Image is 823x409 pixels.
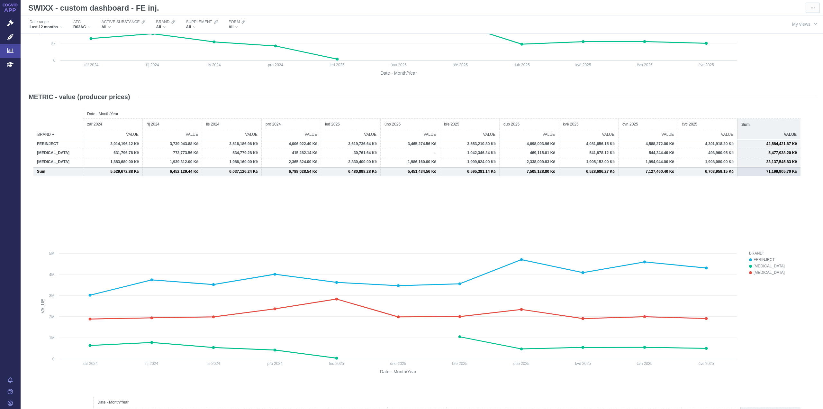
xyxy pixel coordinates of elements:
[170,142,198,146] span: 3,739,043.88 Kč
[37,130,51,139] span: BRAND
[618,129,678,139] div: VALUE
[245,130,258,139] span: VALUE
[156,24,161,30] span: All
[186,130,198,139] span: VALUE
[348,142,377,146] span: 3,619,736.64 Kč
[408,160,436,164] span: 1,986,160.00 Kč
[97,398,129,406] span: Date - Month/Year
[156,19,170,24] span: BRAND
[33,129,83,139] div: BRAND
[289,169,317,174] span: 6,788,028.54 Kč
[49,315,55,319] text: 2M
[408,169,436,174] span: 5,451,434.56 Kč
[678,129,737,139] div: VALUE
[26,18,66,31] div: Date rangeLast 12 months
[384,120,401,128] span: úno 2025
[49,273,55,277] text: 4M
[467,151,496,155] span: 1,042,346.34 Kč
[40,299,45,313] text: VALUE
[662,130,674,139] span: VALUE
[749,269,810,276] button: [MEDICAL_DATA]
[784,130,797,139] span: VALUE
[754,263,810,269] div: [MEDICAL_DATA]
[354,151,377,155] span: 30,761.64 Kč
[527,169,555,174] span: 7,505,128.80 Kč
[37,160,69,164] span: [MEDICAL_DATA]
[766,142,797,146] span: 42,584,421.67 Kč
[559,119,618,129] div: kvě 2025
[225,18,249,31] div: FORMAll
[321,129,380,139] div: VALUE
[467,142,496,146] span: 3,553,210.80 Kč
[52,357,55,361] text: 0
[25,1,163,14] div: SWIXX - custom dashboard - FE inj.
[622,120,638,128] span: čvn 2025
[754,269,810,276] div: [MEDICAL_DATA]
[83,129,142,139] div: VALUE
[183,18,221,31] div: SUPPLEMENTAll
[101,24,106,30] span: All
[602,130,614,139] span: VALUE
[483,130,495,139] span: VALUE
[586,160,615,164] span: 1,905,152.00 Kč
[186,19,212,24] span: SUPPLEMENT
[646,160,674,164] span: 1,994,944.00 Kč
[749,263,810,269] button: [MEDICAL_DATA]
[737,129,800,139] div: VALUE
[467,169,496,174] span: 6,595,381.14 Kč
[649,151,674,155] span: 544,244.40 Kč
[229,160,258,164] span: 1,986,160.00 Kč
[170,160,198,164] span: 1,939,312.00 Kč
[289,160,317,164] span: 2,365,824.00 Kč
[70,18,94,31] div: ATCB03AC
[682,120,697,128] span: čvc 2025
[261,129,321,139] div: VALUE
[110,142,139,146] span: 3,014,196.12 Kč
[186,24,191,30] span: All
[49,336,55,340] text: 1M
[142,129,202,139] div: VALUE
[586,169,615,174] span: 6,528,686.27 Kč
[563,120,579,128] span: kvě 2025
[380,119,440,129] div: úno 2025
[153,18,178,31] div: BRANDAll
[325,120,340,128] span: led 2025
[49,293,55,298] text: 3M
[380,129,440,139] div: VALUE
[805,244,817,255] div: More actions
[170,169,198,174] span: 6,452,129.44 Kč
[527,160,555,164] span: 2,338,009.83 Kč
[98,18,148,31] div: ACTIVE SUBSTANCEAll
[110,160,139,164] span: 1,883,680.00 Kč
[749,250,810,256] div: BRAND:
[467,160,496,164] span: 1,999,824.00 Kč
[30,24,58,30] span: Last 12 months
[543,130,555,139] span: VALUE
[261,119,321,129] div: pro 2024
[87,110,118,118] span: Date - Month/Year
[380,70,417,76] text: Date - Month/Year
[741,120,750,129] span: Sum
[49,251,55,256] text: 5M
[721,130,733,139] span: VALUE
[766,169,797,174] span: 71,199,905.70 Kč
[173,151,198,155] span: 773,773.56 Kč
[321,119,380,129] div: led 2025
[805,102,817,114] div: More actions
[503,120,520,128] span: dub 2025
[51,42,56,46] text: 5k
[101,19,140,24] span: ACTIVE SUBSTANCE
[83,108,800,119] div: Date - Month/Year
[87,120,102,128] span: zář 2024
[73,19,81,24] span: ATC
[305,130,317,139] span: VALUE
[53,58,56,63] text: 0
[202,119,261,129] div: lis 2024
[37,151,69,155] span: [MEDICAL_DATA]
[29,93,130,101] h2: METRIC - value (producer prices)
[530,151,555,155] span: 469,115.01 Kč
[440,129,499,139] div: VALUE
[147,120,159,128] span: říj 2024
[559,129,618,139] div: VALUE
[737,119,800,129] div: Sum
